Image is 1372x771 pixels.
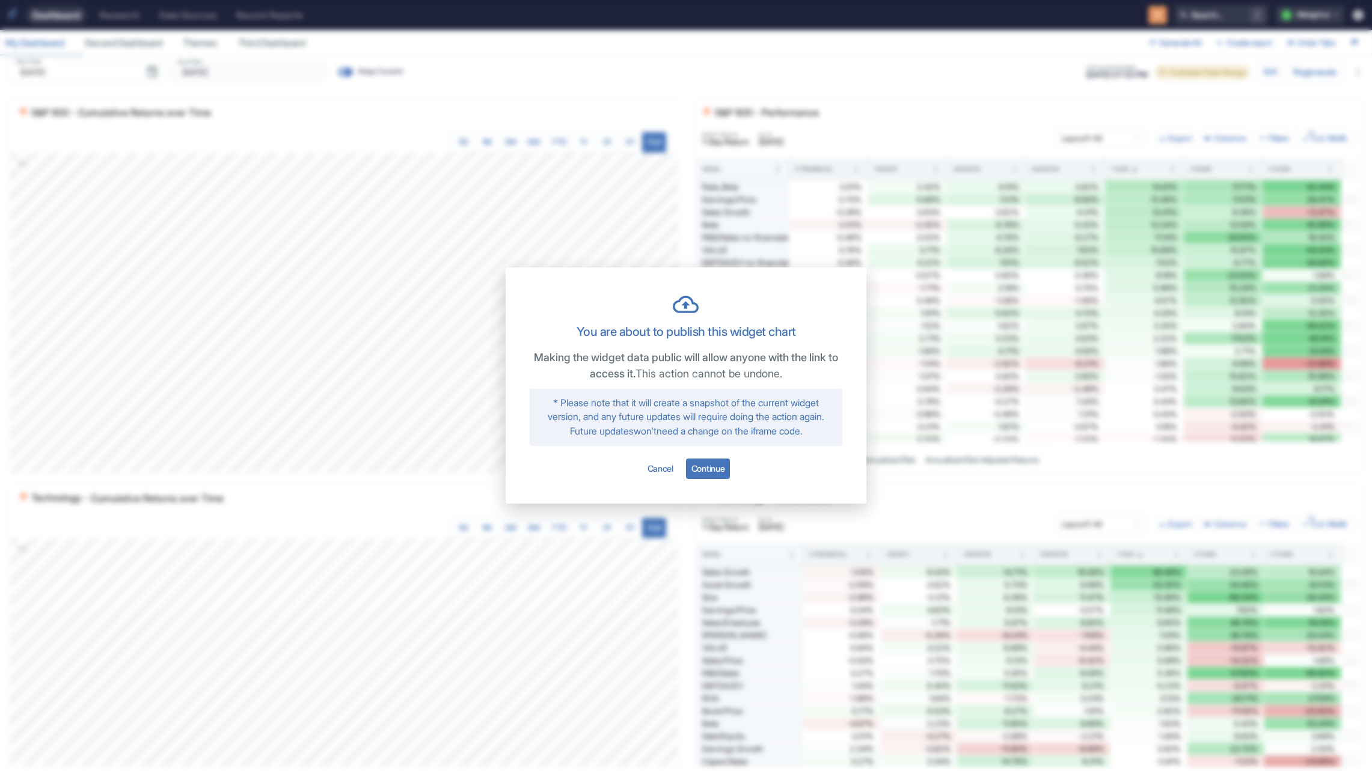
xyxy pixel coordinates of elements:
p: You are about to publish this widget chart [530,325,842,339]
p: * Please note that it will create a snapshot of the current widget version, and any future update... [537,396,835,439]
strong: Making the widget data public will allow anyone with the link to access it. [534,351,838,380]
button: Continue [686,459,730,478]
button: Cancel [642,458,679,480]
p: This action cannot be undone. [530,349,842,382]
